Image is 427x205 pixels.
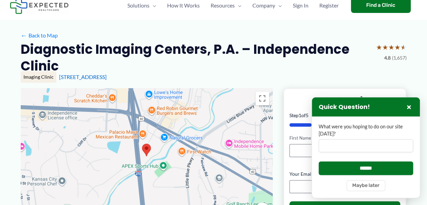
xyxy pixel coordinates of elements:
[299,112,301,118] span: 1
[21,32,27,38] span: ←
[382,41,388,53] span: ★
[388,41,394,53] span: ★
[405,103,413,111] button: Close
[21,41,371,75] h2: Diagnostic Imaging Centers, P.A. – Independence Clinic
[289,171,401,177] label: Your Email Address
[255,92,269,105] button: Toggle fullscreen view
[346,180,385,191] button: Maybe later
[384,53,391,62] span: 4.8
[319,103,370,111] h3: Quick Question!
[319,123,413,137] label: What were you hoping to do on our site [DATE]?
[59,74,107,80] a: [STREET_ADDRESS]
[401,41,407,53] span: ★
[394,41,401,53] span: ★
[289,113,401,118] p: Step of
[289,135,343,141] label: First Name
[376,41,382,53] span: ★
[21,30,58,41] a: ←Back to Map
[392,53,407,62] span: (1,657)
[21,71,56,83] div: Imaging Clinic
[306,112,308,118] span: 5
[289,94,401,108] h2: Book Online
